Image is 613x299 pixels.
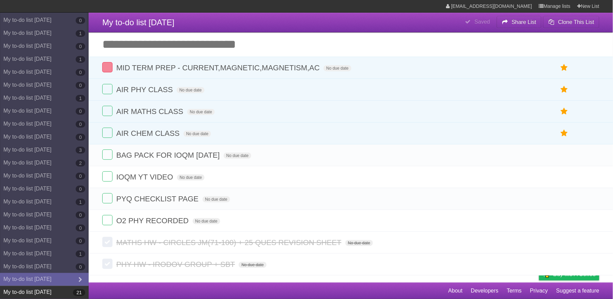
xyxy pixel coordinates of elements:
label: Done [102,237,113,247]
label: Done [102,215,113,225]
button: Share List [497,16,542,28]
b: 0 [76,17,85,24]
b: 0 [76,186,85,193]
span: AIR PHY CLASS [116,85,175,94]
b: 2 [76,160,85,167]
span: No due date [183,131,211,137]
span: MID TERM PREP - CURRENT,MAGNETIC,MAGNETISM,AC [116,63,322,72]
span: My to-do list [DATE] [102,18,175,27]
span: No due date [224,153,251,159]
span: No due date [203,196,230,202]
span: IOQM YT VIDEO [116,173,175,181]
b: 1 [76,199,85,205]
label: Star task [558,84,571,95]
span: MATHS HW - CIRCLES JM(71-100) + 25 QUES REVISION SHEET [116,238,343,247]
b: 21 [73,289,85,296]
span: No due date [177,87,204,93]
label: Done [102,171,113,182]
span: No due date [345,240,373,246]
label: Done [102,193,113,203]
button: Clone This List [543,16,599,28]
span: No due date [187,109,215,115]
label: Done [102,259,113,269]
b: 1 [76,56,85,63]
a: Developers [471,284,498,297]
span: No due date [324,65,351,71]
a: Suggest a feature [556,284,599,297]
span: No due date [193,218,220,224]
b: 0 [76,134,85,141]
b: 3 [76,147,85,154]
label: Star task [558,128,571,139]
b: Clone This List [558,19,594,25]
label: Star task [558,106,571,117]
b: 0 [76,43,85,50]
b: 0 [76,264,85,270]
span: No due date [177,174,205,181]
a: About [448,284,463,297]
span: BAG PACK FOR IOQM [DATE] [116,151,222,159]
label: Done [102,62,113,72]
label: Done [102,128,113,138]
label: Star task [558,62,571,73]
label: Done [102,149,113,160]
b: 0 [76,108,85,115]
label: Done [102,84,113,94]
b: Share List [512,19,536,25]
b: 0 [76,82,85,89]
b: 0 [76,121,85,128]
b: 0 [76,238,85,244]
b: 0 [76,212,85,218]
b: 1 [76,251,85,257]
span: AIR MATHS CLASS [116,107,185,116]
b: 0 [76,69,85,76]
a: Privacy [530,284,548,297]
span: No due date [239,262,266,268]
b: 0 [76,173,85,180]
a: Terms [507,284,522,297]
span: AIR CHEM CLASS [116,129,181,138]
b: 1 [76,95,85,102]
span: PHY HW - IRODOV GROUP + SBT [116,260,237,269]
span: O2 PHY RECORDED [116,216,190,225]
label: Done [102,106,113,116]
b: 0 [76,225,85,231]
span: Buy me a coffee [553,268,596,280]
b: 1 [76,30,85,37]
span: PYQ CHECKLIST PAGE [116,195,200,203]
b: Saved [475,19,490,25]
